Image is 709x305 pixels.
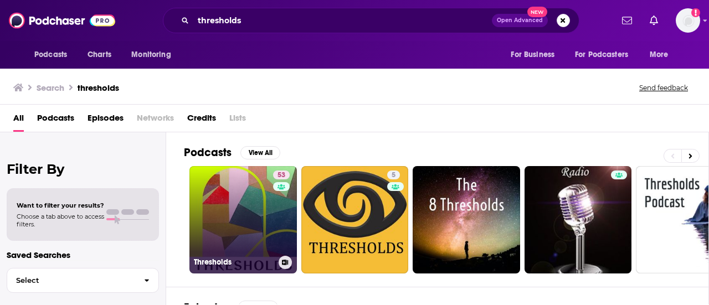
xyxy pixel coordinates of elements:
span: New [527,7,547,17]
span: Podcasts [34,47,67,63]
h3: thresholds [78,82,119,93]
h2: Filter By [7,161,159,177]
span: Open Advanced [497,18,543,23]
img: User Profile [676,8,700,33]
button: open menu [124,44,185,65]
button: Show profile menu [676,8,700,33]
span: Networks [137,109,174,132]
a: Show notifications dropdown [618,11,636,30]
span: Want to filter your results? [17,201,104,209]
span: Choose a tab above to access filters. [17,213,104,228]
button: Select [7,268,159,293]
a: Charts [80,44,118,65]
span: For Business [511,47,554,63]
h3: Thresholds [194,257,274,267]
h2: Podcasts [184,146,232,159]
a: Episodes [88,109,124,132]
span: Lists [229,109,246,132]
button: open menu [642,44,682,65]
span: 5 [392,170,395,181]
div: Search podcasts, credits, & more... [163,8,579,33]
span: Select [7,277,135,284]
a: All [13,109,24,132]
span: Charts [88,47,111,63]
h3: Search [37,82,64,93]
a: 53Thresholds [189,166,297,273]
a: 5 [301,166,409,273]
a: Show notifications dropdown [645,11,662,30]
button: open menu [503,44,568,65]
span: 53 [278,170,285,181]
button: open menu [568,44,644,65]
button: Send feedback [636,83,691,92]
span: Monitoring [131,47,171,63]
span: More [650,47,669,63]
span: Logged in as mdekoning [676,8,700,33]
a: Credits [187,109,216,132]
a: 5 [387,170,400,179]
a: 53 [273,170,290,179]
svg: Add a profile image [691,8,700,17]
button: open menu [27,44,81,65]
button: View All [240,146,280,159]
span: For Podcasters [575,47,628,63]
img: Podchaser - Follow, Share and Rate Podcasts [9,10,115,31]
a: PodcastsView All [184,146,280,159]
a: Podcasts [37,109,74,132]
p: Saved Searches [7,250,159,260]
input: Search podcasts, credits, & more... [193,12,492,29]
button: Open AdvancedNew [492,14,548,27]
